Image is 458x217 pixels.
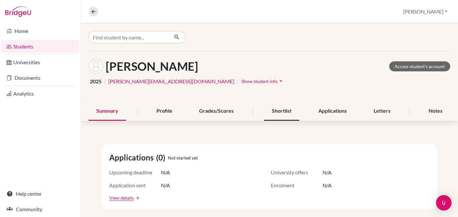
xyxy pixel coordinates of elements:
span: N/A [161,181,170,189]
input: Find student by name... [89,31,169,43]
span: Application sent [109,181,161,189]
button: [PERSON_NAME] [400,5,450,18]
div: Open Intercom Messenger [436,195,452,211]
a: View details [109,194,134,201]
span: (0) [156,152,168,163]
a: Universities [1,56,79,69]
a: Students [1,40,79,53]
div: Summary [89,102,126,121]
a: arrow_forward [134,196,140,200]
div: Grades/Scores [191,102,241,121]
span: University offers [271,169,323,176]
i: arrow_drop_down [278,78,284,84]
span: 2025 [90,77,101,85]
span: Not started yet [168,154,198,161]
div: Letters [366,102,398,121]
span: Applications [109,152,156,163]
span: Enrolment [271,181,323,189]
div: Profile [149,102,180,121]
span: | [104,77,106,85]
span: Upcoming deadline [109,169,161,176]
span: | [237,77,239,85]
span: N/A [323,169,332,176]
span: N/A [161,169,170,176]
div: Shortlist [264,102,299,121]
img: Ryusuke Seki's avatar [89,59,103,74]
div: Applications [311,102,355,121]
span: Show student info [241,78,278,84]
a: Analytics [1,87,79,100]
a: Community [1,203,79,216]
h1: [PERSON_NAME] [106,59,198,73]
img: Bridge-U [5,6,31,17]
button: Show student infoarrow_drop_down [241,76,284,86]
span: N/A [323,181,332,189]
a: Access student's account [389,61,450,71]
a: Help center [1,187,79,200]
div: Notes [421,102,450,121]
a: Home [1,25,79,37]
a: Documents [1,71,79,84]
a: [PERSON_NAME][EMAIL_ADDRESS][DOMAIN_NAME] [108,77,234,85]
